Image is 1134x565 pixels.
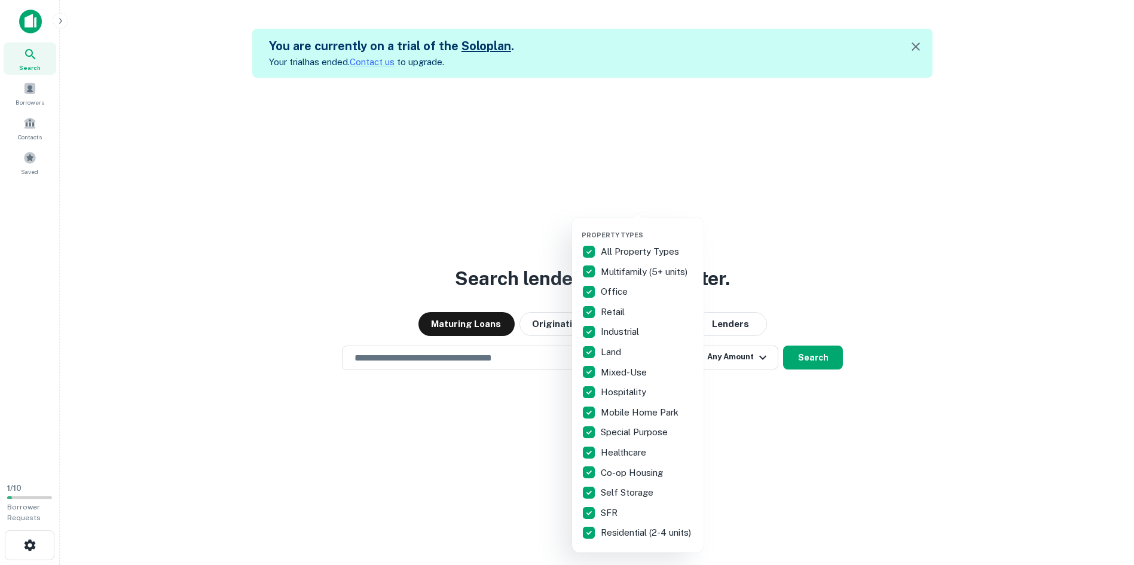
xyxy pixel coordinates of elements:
p: All Property Types [601,245,681,259]
p: Residential (2-4 units) [601,526,693,540]
p: Healthcare [601,445,649,460]
p: Special Purpose [601,425,670,439]
p: Co-op Housing [601,466,665,480]
p: Industrial [601,325,641,339]
p: SFR [601,506,620,520]
p: Mixed-Use [601,365,649,380]
p: Multifamily (5+ units) [601,265,690,279]
p: Hospitality [601,385,649,399]
p: Retail [601,305,627,319]
p: Office [601,285,630,299]
p: Land [601,345,623,359]
p: Mobile Home Park [601,405,681,420]
p: Self Storage [601,485,656,500]
span: Property Types [582,231,643,239]
iframe: Chat Widget [1074,469,1134,527]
